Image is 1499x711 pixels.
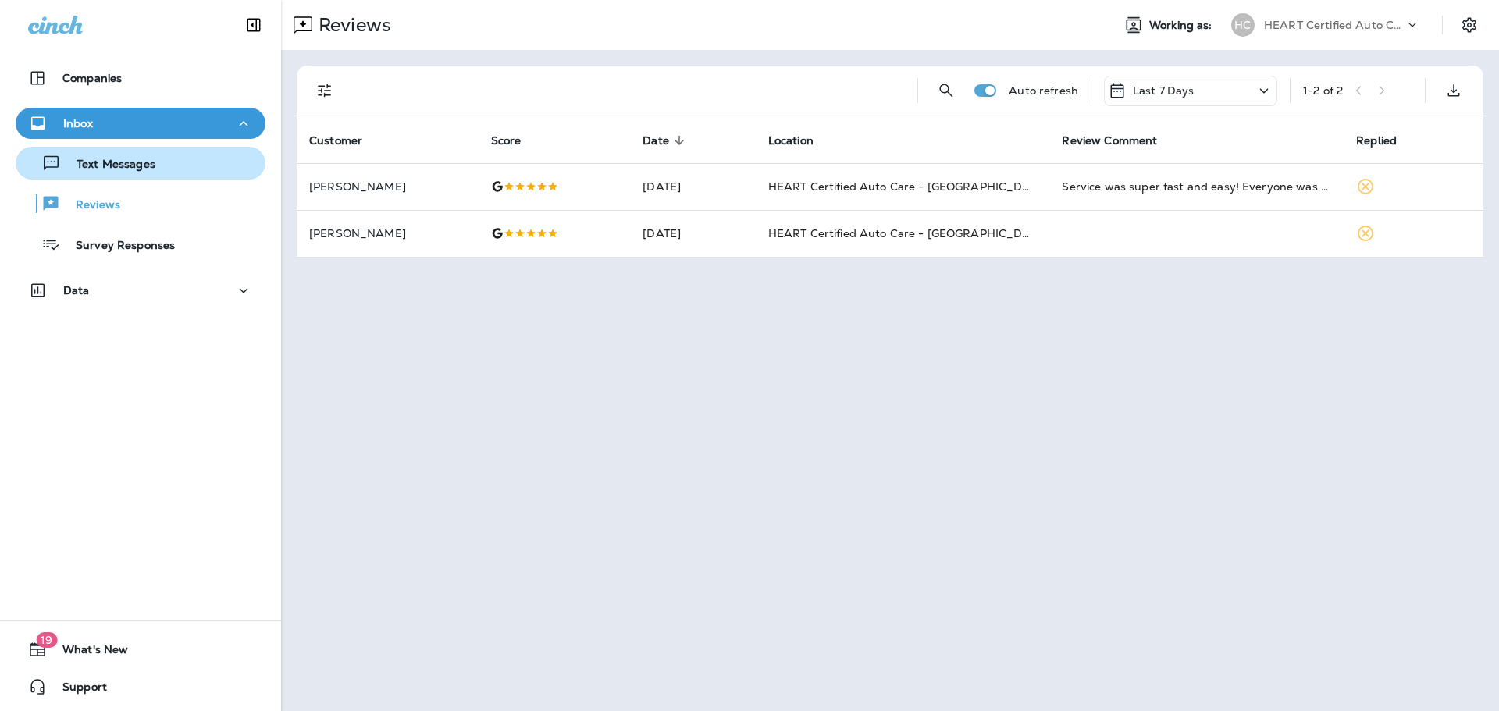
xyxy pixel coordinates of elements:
span: Location [768,134,814,148]
p: Auto refresh [1009,84,1078,97]
button: Collapse Sidebar [232,9,276,41]
span: Working as: [1149,19,1216,32]
button: Inbox [16,108,265,139]
p: Reviews [312,13,391,37]
span: Support [47,681,107,699]
p: HEART Certified Auto Care [1264,19,1405,31]
span: Review Comment [1062,133,1177,148]
span: Score [491,133,542,148]
span: Review Comment [1062,134,1157,148]
button: Export as CSV [1438,75,1469,106]
span: HEART Certified Auto Care - [GEOGRAPHIC_DATA] [768,226,1049,240]
button: Support [16,671,265,702]
div: HC [1231,13,1255,37]
div: 1 - 2 of 2 [1303,84,1343,97]
span: HEART Certified Auto Care - [GEOGRAPHIC_DATA] [768,180,1049,194]
button: Search Reviews [931,75,962,106]
span: Date [643,134,669,148]
p: Reviews [60,198,120,213]
button: Survey Responses [16,228,265,261]
p: Companies [62,72,122,84]
span: Replied [1356,133,1417,148]
span: Date [643,133,689,148]
span: Score [491,134,522,148]
td: [DATE] [630,163,755,210]
button: Data [16,275,265,306]
p: [PERSON_NAME] [309,227,466,240]
button: Text Messages [16,147,265,180]
td: [DATE] [630,210,755,257]
span: Customer [309,134,362,148]
p: [PERSON_NAME] [309,180,466,193]
div: Service was super fast and easy! Everyone was very friendly and accommodating. Will definitely be... [1062,179,1331,194]
button: 19What's New [16,634,265,665]
button: Companies [16,62,265,94]
p: Data [63,284,90,297]
p: Text Messages [61,158,155,172]
span: 19 [36,632,57,648]
p: Inbox [63,117,93,130]
p: Survey Responses [60,239,175,254]
span: Customer [309,133,383,148]
span: Replied [1356,134,1397,148]
p: Last 7 Days [1133,84,1195,97]
button: Settings [1455,11,1483,39]
span: What's New [47,643,128,662]
span: Location [768,133,834,148]
button: Reviews [16,187,265,220]
button: Filters [309,75,340,106]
